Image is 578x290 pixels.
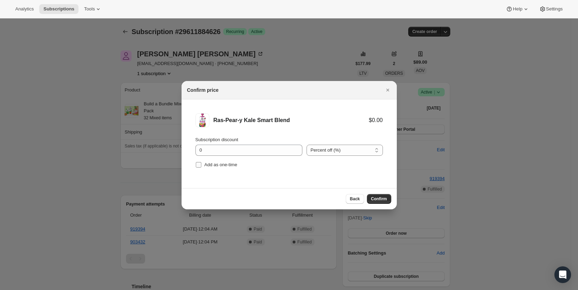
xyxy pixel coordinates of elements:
div: Ras-Pear-y Kale Smart Blend [213,117,369,124]
span: Help [513,6,522,12]
button: Subscriptions [39,4,78,14]
button: Analytics [11,4,38,14]
div: $0.00 [369,117,383,124]
button: Confirm [367,194,391,204]
button: Tools [80,4,106,14]
button: Close [383,85,393,95]
span: Add as one-time [204,162,237,167]
button: Settings [535,4,567,14]
span: Confirm [371,196,387,202]
span: Tools [84,6,95,12]
span: Subscription discount [195,137,238,142]
span: Back [350,196,360,202]
button: Help [502,4,533,14]
div: Open Intercom Messenger [554,266,571,283]
span: Subscriptions [43,6,74,12]
h2: Confirm price [187,87,219,94]
button: Back [346,194,364,204]
span: Settings [546,6,563,12]
img: Ras-Pear-y Kale Smart Blend [195,113,209,127]
span: Analytics [15,6,34,12]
